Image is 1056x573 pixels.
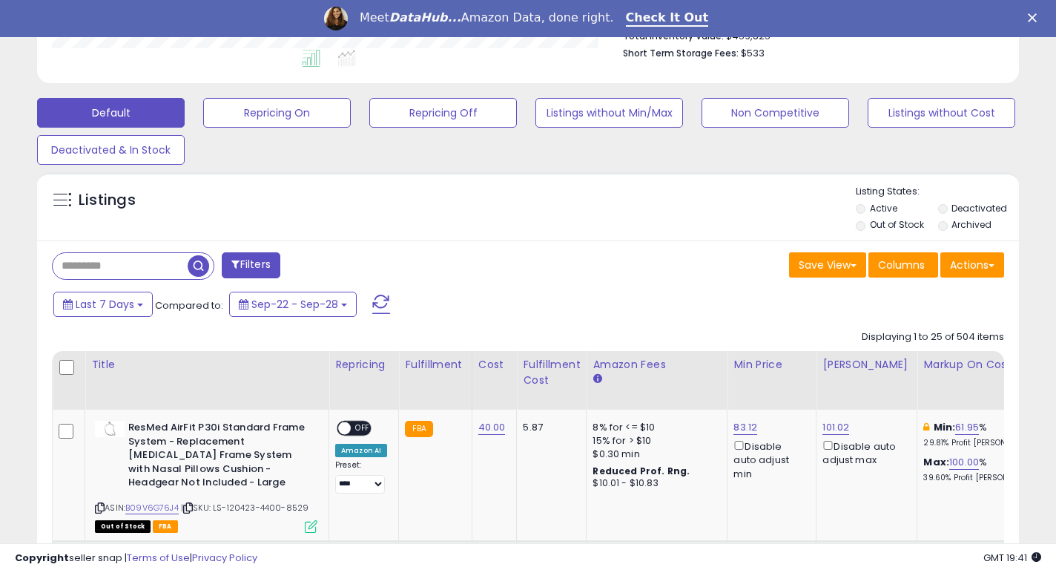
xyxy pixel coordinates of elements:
div: Cost [478,357,511,373]
button: Actions [940,252,1004,278]
button: Non Competitive [702,98,849,128]
span: Compared to: [155,298,223,312]
small: FBA [405,421,432,437]
b: Reduced Prof. Rng. [593,465,690,477]
a: Privacy Policy [192,551,257,565]
p: 39.60% Profit [PERSON_NAME] [923,473,1046,483]
div: Displaying 1 to 25 of 504 items [862,330,1004,344]
div: Markup on Cost [923,357,1052,373]
button: Listings without Min/Max [535,98,683,128]
a: 61.95 [955,420,979,435]
b: Short Term Storage Fees: [623,47,739,59]
div: Min Price [733,357,810,373]
a: 101.02 [822,420,849,435]
button: Sep-22 - Sep-28 [229,292,357,317]
button: Last 7 Days [53,292,153,317]
small: Amazon Fees. [593,373,601,386]
div: Preset: [335,460,387,494]
div: Amazon Fees [593,357,721,373]
button: Deactivated & In Stock [37,135,185,165]
span: Last 7 Days [76,297,134,312]
i: DataHub... [389,10,461,24]
div: % [923,421,1046,448]
a: Check It Out [626,10,709,27]
div: % [923,456,1046,483]
span: Columns [878,258,925,272]
p: 29.81% Profit [PERSON_NAME] [923,438,1046,448]
div: $0.30 min [593,448,716,461]
div: Fulfillment [405,357,465,373]
div: Fulfillment Cost [523,357,580,388]
a: 83.12 [733,420,757,435]
label: Out of Stock [870,218,924,231]
div: Title [91,357,323,373]
a: 40.00 [478,420,506,435]
a: 100.00 [949,455,979,470]
div: Meet Amazon Data, done right. [360,10,614,25]
div: 5.87 [523,421,575,434]
a: B09V6G76J4 [125,502,179,514]
span: Sep-22 - Sep-28 [251,297,338,312]
div: Disable auto adjust max [822,438,905,467]
span: All listings that are currently out of stock and unavailable for purchase on Amazon [95,520,151,533]
div: 8% for <= $10 [593,421,716,434]
div: Disable auto adjust min [733,438,805,481]
span: FBA [153,520,178,533]
p: Listing States: [856,185,1019,199]
img: Profile image for Georgie [324,7,348,30]
span: OFF [351,422,374,435]
div: Close [1028,13,1043,22]
a: Terms of Use [127,551,190,565]
b: Max: [923,455,949,469]
label: Deactivated [951,202,1007,215]
button: Listings without Cost [868,98,1015,128]
button: Repricing On [203,98,351,128]
div: Repricing [335,357,392,373]
div: seller snap | | [15,551,257,566]
button: Save View [789,252,866,278]
b: ResMed AirFit P30i Standard Frame System - Replacement [MEDICAL_DATA] Frame System with Nasal Pil... [128,421,308,494]
div: $10.01 - $10.83 [593,477,716,490]
img: 21c++xya8PL._SL40_.jpg [95,421,125,437]
div: Amazon AI [335,444,387,457]
button: Filters [222,252,280,278]
button: Default [37,98,185,128]
b: Total Inventory Value: [623,30,724,42]
div: [PERSON_NAME] [822,357,911,373]
span: | SKU: LS-120423-4400-8529 [181,502,308,514]
span: $533 [741,46,765,60]
label: Active [870,202,897,215]
h5: Listings [79,190,136,211]
button: Columns [868,252,938,278]
div: 15% for > $10 [593,434,716,448]
button: Repricing Off [369,98,517,128]
label: Archived [951,218,991,231]
strong: Copyright [15,551,69,565]
b: Min: [934,420,956,434]
span: 2025-10-6 19:41 GMT [983,551,1041,565]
